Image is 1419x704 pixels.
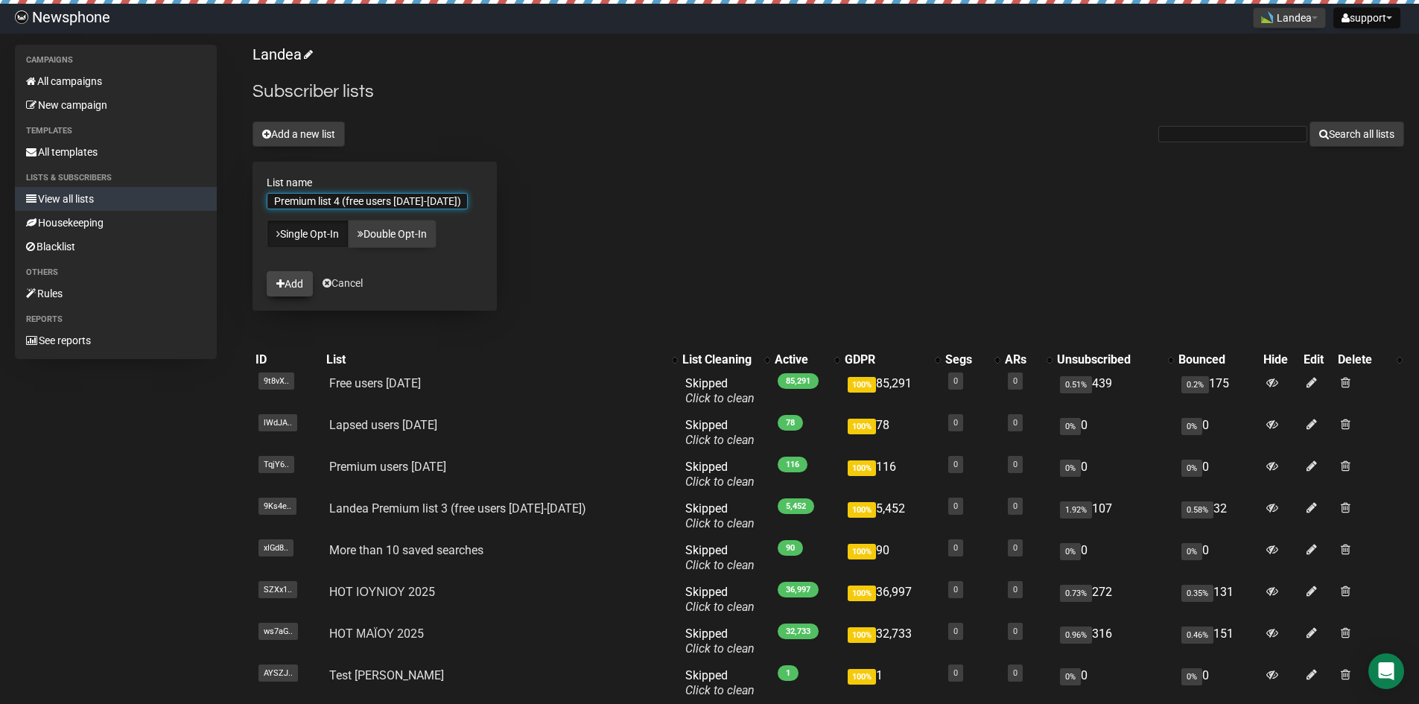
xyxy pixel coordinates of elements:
a: New campaign [15,93,217,117]
span: 9Ks4e.. [258,498,296,515]
td: 0 [1054,454,1175,495]
span: 0% [1060,460,1081,477]
td: 0 [1175,454,1260,495]
a: Landea Premium list 3 (free users [DATE]-[DATE]) [329,501,586,516]
span: 0% [1060,418,1081,435]
li: Templates [15,122,217,140]
a: Test [PERSON_NAME] [329,668,444,682]
a: Click to clean [685,433,755,447]
a: Click to clean [685,641,755,656]
a: Click to clean [685,391,755,405]
td: 0 [1175,412,1260,454]
td: 116 [842,454,942,495]
button: Add a new list [253,121,345,147]
td: 32 [1175,495,1260,537]
a: 0 [1013,418,1018,428]
span: 0% [1181,418,1202,435]
span: Skipped [685,376,755,405]
td: 151 [1175,621,1260,662]
td: 131 [1175,579,1260,621]
span: 1 [778,665,799,681]
span: 0% [1181,460,1202,477]
button: support [1333,7,1400,28]
span: 0% [1060,668,1081,685]
div: GDPR [845,352,927,367]
a: 0 [953,668,958,678]
a: 0 [953,543,958,553]
td: 5,452 [842,495,942,537]
span: 1.92% [1060,501,1092,519]
a: 0 [953,627,958,636]
span: 90 [778,540,803,556]
a: 0 [953,418,958,428]
span: 9t8vX.. [258,372,294,390]
a: 0 [953,460,958,469]
a: Premium users [DATE] [329,460,446,474]
input: The name of your new list [267,193,468,209]
td: 0 [1175,537,1260,579]
img: 5b85845664c3c003189964b57913b48e [15,10,28,24]
span: 100% [848,669,876,685]
span: 116 [778,457,807,472]
button: Search all lists [1310,121,1404,147]
li: Lists & subscribers [15,169,217,187]
span: 100% [848,502,876,518]
span: 0.46% [1181,627,1213,644]
th: ID: No sort applied, sorting is disabled [253,349,323,370]
td: 0 [1054,537,1175,579]
div: Edit [1304,352,1332,367]
button: Add [267,271,313,296]
td: 90 [842,537,942,579]
th: Unsubscribed: No sort applied, activate to apply an ascending sort [1054,349,1175,370]
span: 100% [848,377,876,393]
button: Landea [1253,7,1326,28]
div: ARs [1005,352,1039,367]
td: 36,997 [842,579,942,621]
a: See reports [15,329,217,352]
a: Cancel [323,277,363,289]
a: Free users [DATE] [329,376,421,390]
li: Others [15,264,217,282]
span: 0% [1060,543,1081,560]
div: Open Intercom Messenger [1368,653,1404,689]
a: 0 [953,501,958,511]
a: 0 [1013,543,1018,553]
span: 0% [1181,543,1202,560]
td: 272 [1054,579,1175,621]
td: 316 [1054,621,1175,662]
td: 439 [1054,370,1175,412]
td: 0 [1054,412,1175,454]
span: Skipped [685,418,755,447]
span: 0.2% [1181,376,1209,393]
a: Click to clean [685,558,755,572]
a: 0 [1013,501,1018,511]
span: 0.58% [1181,501,1213,519]
a: 0 [953,376,958,386]
span: 100% [848,419,876,434]
a: 0 [1013,460,1018,469]
td: 175 [1175,370,1260,412]
span: 100% [848,460,876,476]
a: Click to clean [685,600,755,614]
span: 78 [778,415,803,431]
a: Click to clean [685,516,755,530]
span: 85,291 [778,373,819,389]
div: List [326,352,664,367]
div: Active [775,352,827,367]
a: Blacklist [15,235,217,259]
th: Delete: No sort applied, activate to apply an ascending sort [1335,349,1404,370]
th: Segs: No sort applied, activate to apply an ascending sort [942,349,1001,370]
a: View all lists [15,187,217,211]
span: 100% [848,627,876,643]
a: 0 [1013,627,1018,636]
span: Skipped [685,627,755,656]
a: 0 [1013,668,1018,678]
span: AYSZJ.. [258,665,298,682]
a: Rules [15,282,217,305]
th: List Cleaning: No sort applied, activate to apply an ascending sort [679,349,772,370]
span: Skipped [685,585,755,614]
td: 32,733 [842,621,942,662]
td: 107 [1054,495,1175,537]
td: 0 [1054,662,1175,704]
a: Click to clean [685,683,755,697]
